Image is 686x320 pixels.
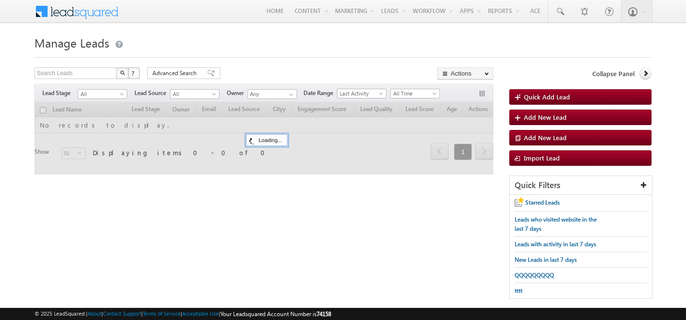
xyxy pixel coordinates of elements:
span: Leads with activity in last 7 days [515,240,596,248]
span: Lead Source [134,89,170,97]
span: ? [132,69,136,77]
img: Search [120,70,125,75]
div: Quick Filters [510,176,652,195]
span: Your Leadsquared Account Number is [220,310,331,318]
a: About [87,310,101,317]
a: Acceptable Use [182,310,219,317]
input: Type to Search [248,89,297,99]
button: ? [128,67,140,79]
span: Add New Lead [524,133,567,142]
span: New Leads in last 7 days [515,256,577,263]
span: © 2025 LeadSquared | | | | | [34,309,331,319]
span: Import Lead [524,154,560,162]
span: Date Range [303,89,337,97]
a: Show All Items [284,90,296,99]
a: Last Activity [337,89,386,98]
span: Collapse Panel [592,69,635,78]
span: Quick Add Lead [524,93,570,101]
span: Starred Leads [525,199,560,206]
span: Last Activity [337,89,384,98]
span: Lead Stage [42,89,78,97]
span: Advanced Search [152,69,200,78]
a: Contact Support [103,310,141,317]
div: Loading... [246,134,287,146]
span: tttt [515,287,522,294]
span: Leads who visited website in the last 7 days [515,216,597,232]
span: All Time [391,89,437,98]
span: Owner [227,89,248,97]
span: All [78,90,124,98]
a: All Time [390,89,440,98]
span: 74158 [317,310,331,318]
a: All [78,89,127,99]
span: Add New Lead [524,113,567,121]
a: All [170,89,219,99]
a: Terms of Service [143,310,181,317]
span: QQQQQQQQQ [515,272,554,279]
button: Actions [437,67,493,80]
span: Manage Leads [34,35,109,50]
span: All [170,90,217,98]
